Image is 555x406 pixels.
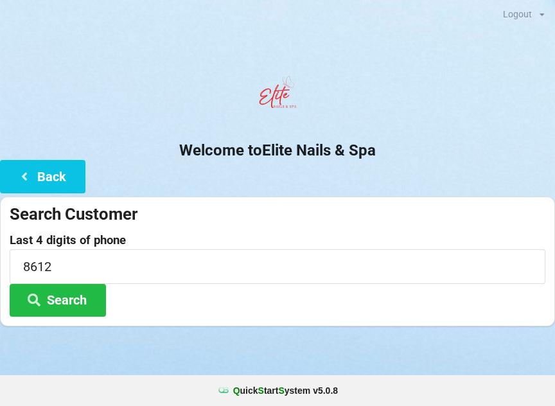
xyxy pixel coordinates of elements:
span: S [278,385,284,396]
span: S [258,385,264,396]
label: Last 4 digits of phone [10,234,545,247]
span: Q [233,385,240,396]
img: favicon.ico [217,384,230,397]
img: EliteNailsSpa-Logo1.png [252,70,303,121]
b: uick tart ystem v 5.0.8 [233,384,338,397]
div: Logout [503,10,532,19]
button: Search [10,284,106,317]
div: Search Customer [10,204,545,225]
input: 0000 [10,249,545,283]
